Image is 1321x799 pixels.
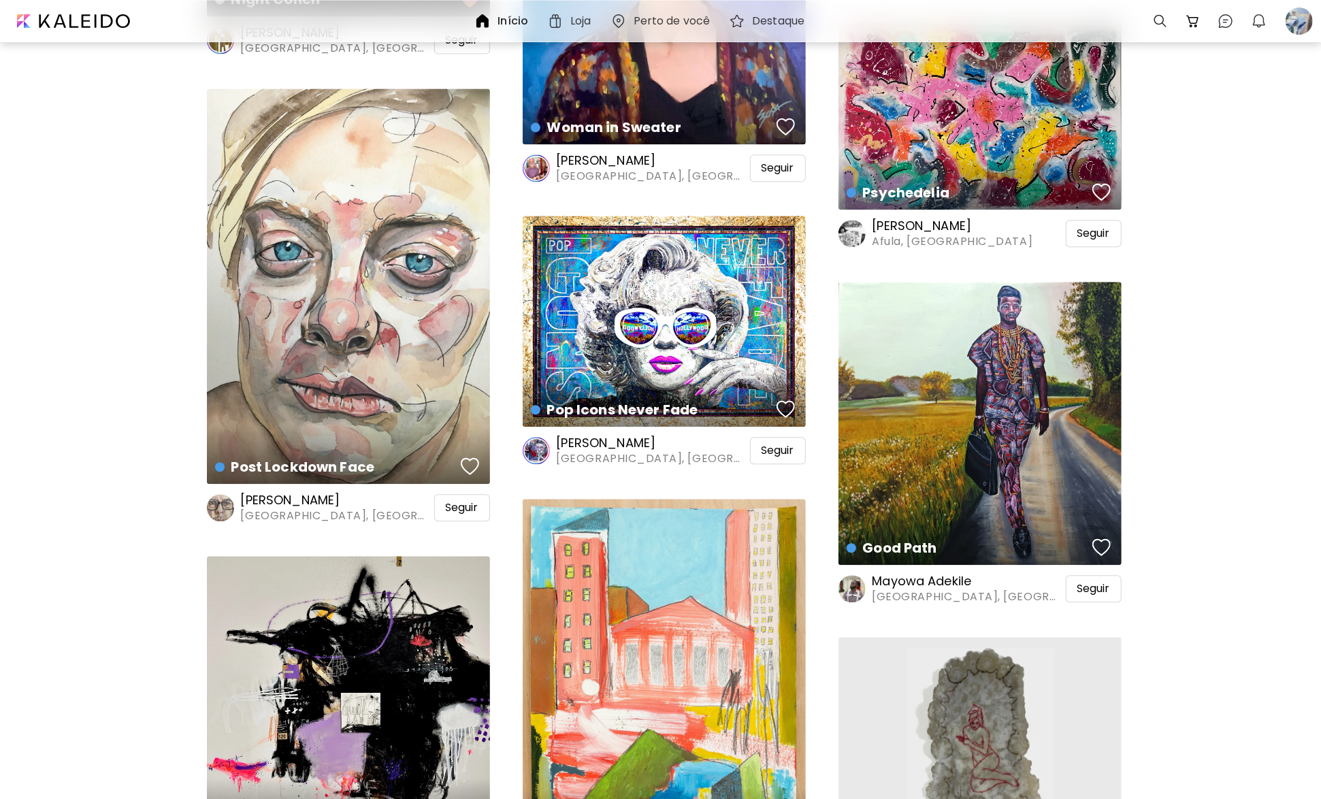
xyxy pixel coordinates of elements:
h6: Destaque [752,16,804,27]
h6: Perto de você [634,16,711,27]
img: bellIcon [1251,13,1267,29]
a: Loja [547,13,596,29]
button: bellIcon [1247,10,1271,33]
h6: Loja [570,16,591,27]
a: Início [474,13,534,29]
a: Destaque [729,13,810,29]
img: chatIcon [1218,13,1234,29]
a: Perto de você [610,13,716,29]
img: cart [1185,13,1201,29]
h6: Início [498,16,528,27]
